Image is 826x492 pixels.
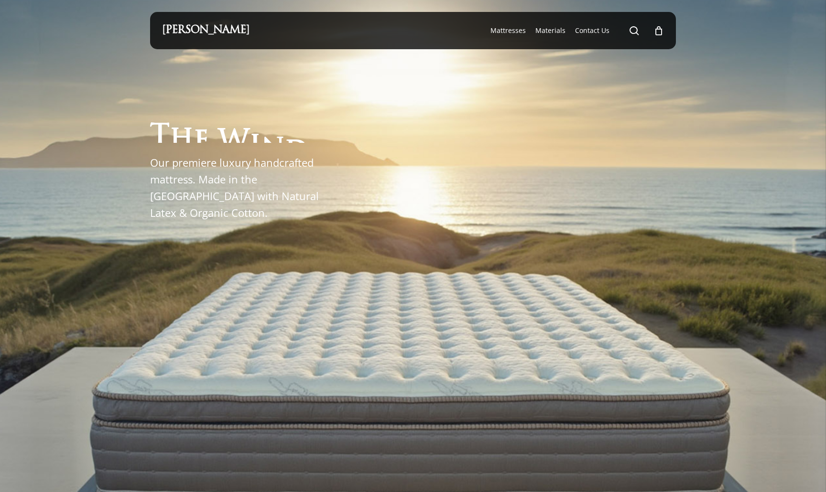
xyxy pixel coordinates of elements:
[250,132,261,160] span: i
[218,129,250,158] span: W
[261,135,285,163] span: n
[535,26,565,35] a: Materials
[194,128,209,156] span: e
[308,141,322,170] span: s
[170,126,194,154] span: h
[150,114,364,143] h1: The Windsor
[285,138,308,166] span: d
[575,26,609,35] a: Contact Us
[486,12,664,49] nav: Main Menu
[162,25,250,36] a: [PERSON_NAME]
[150,124,170,152] span: T
[150,154,329,222] p: Our premiere luxury handcrafted mattress. Made in the [GEOGRAPHIC_DATA] with Natural Latex & Orga...
[490,26,526,35] a: Mattresses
